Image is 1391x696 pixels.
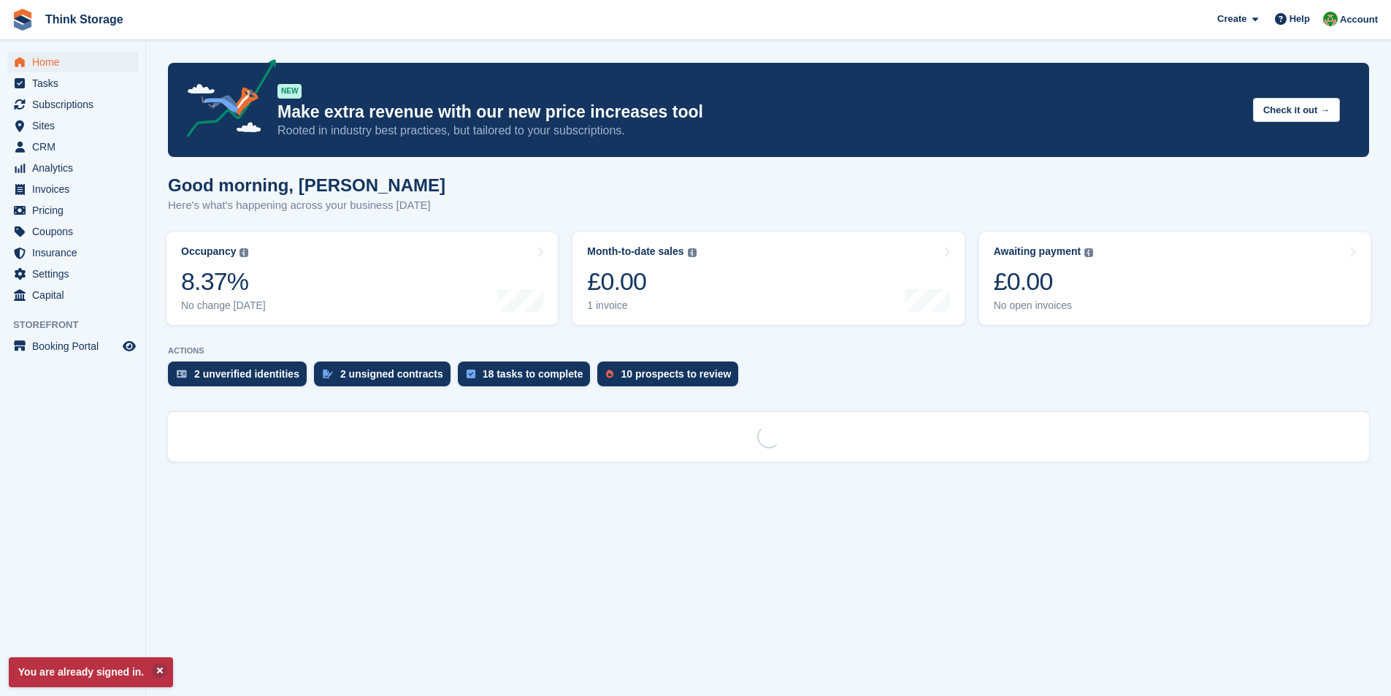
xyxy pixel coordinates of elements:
span: Sites [32,115,120,136]
img: icon-info-grey-7440780725fd019a000dd9b08b2336e03edf1995a4989e88bcd33f0948082b44.svg [240,248,248,257]
a: Think Storage [39,7,129,31]
div: 2 unsigned contracts [340,368,443,380]
div: Awaiting payment [994,245,1081,258]
a: 10 prospects to review [597,362,746,394]
a: menu [7,137,138,157]
p: ACTIONS [168,346,1369,356]
a: menu [7,264,138,284]
span: Create [1217,12,1246,26]
a: menu [7,221,138,242]
a: Preview store [120,337,138,355]
span: Home [32,52,120,72]
div: £0.00 [587,267,696,297]
div: 1 invoice [587,299,696,312]
h1: Good morning, [PERSON_NAME] [168,175,445,195]
img: price-adjustments-announcement-icon-8257ccfd72463d97f412b2fc003d46551f7dbcb40ab6d574587a9cd5c0d94... [175,59,277,142]
span: Settings [32,264,120,284]
a: menu [7,94,138,115]
a: menu [7,158,138,178]
a: menu [7,336,138,356]
span: Coupons [32,221,120,242]
a: menu [7,285,138,305]
img: contract_signature_icon-13c848040528278c33f63329250d36e43548de30e8caae1d1a13099fd9432cc5.svg [323,370,333,378]
span: Pricing [32,200,120,221]
div: £0.00 [994,267,1094,297]
img: task-75834270c22a3079a89374b754ae025e5fb1db73e45f91037f5363f120a921f8.svg [467,370,475,378]
span: Account [1340,12,1378,27]
p: Rooted in industry best practices, but tailored to your subscriptions. [277,123,1241,139]
p: You are already signed in. [9,657,173,687]
a: menu [7,115,138,136]
img: icon-info-grey-7440780725fd019a000dd9b08b2336e03edf1995a4989e88bcd33f0948082b44.svg [688,248,697,257]
a: Occupancy 8.37% No change [DATE] [166,232,558,325]
a: 2 unsigned contracts [314,362,458,394]
div: No change [DATE] [181,299,266,312]
a: Awaiting payment £0.00 No open invoices [979,232,1371,325]
a: menu [7,52,138,72]
span: Booking Portal [32,336,120,356]
span: Analytics [32,158,120,178]
a: menu [7,242,138,263]
img: stora-icon-8386f47178a22dfd0bd8f6a31ec36ba5ce8667c1dd55bd0f319d3a0aa187defe.svg [12,9,34,31]
a: menu [7,200,138,221]
p: Make extra revenue with our new price increases tool [277,102,1241,123]
span: Help [1290,12,1310,26]
div: 18 tasks to complete [483,368,583,380]
img: verify_identity-adf6edd0f0f0b5bbfe63781bf79b02c33cf7c696d77639b501bdc392416b5a36.svg [177,370,187,378]
button: Check it out → [1253,98,1340,122]
p: Here's what's happening across your business [DATE] [168,197,445,214]
span: CRM [32,137,120,157]
a: menu [7,73,138,93]
div: 10 prospects to review [621,368,731,380]
img: icon-info-grey-7440780725fd019a000dd9b08b2336e03edf1995a4989e88bcd33f0948082b44.svg [1084,248,1093,257]
div: Occupancy [181,245,236,258]
span: Capital [32,285,120,305]
a: menu [7,179,138,199]
a: 2 unverified identities [168,362,314,394]
span: Invoices [32,179,120,199]
img: Sarah Mackie [1323,12,1338,26]
a: Month-to-date sales £0.00 1 invoice [572,232,964,325]
span: Insurance [32,242,120,263]
span: Subscriptions [32,94,120,115]
img: prospect-51fa495bee0391a8d652442698ab0144808aea92771e9ea1ae160a38d050c398.svg [606,370,613,378]
span: Storefront [13,318,145,332]
div: No open invoices [994,299,1094,312]
div: Month-to-date sales [587,245,683,258]
div: 8.37% [181,267,266,297]
span: Tasks [32,73,120,93]
a: 18 tasks to complete [458,362,598,394]
div: 2 unverified identities [194,368,299,380]
div: NEW [277,84,302,99]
